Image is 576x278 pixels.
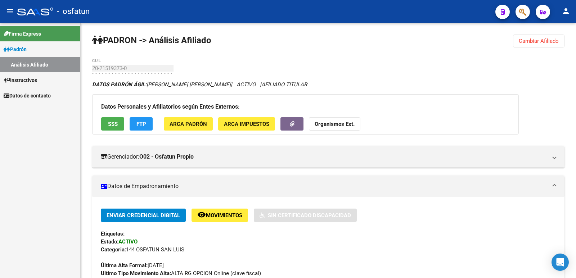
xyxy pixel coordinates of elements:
[108,121,118,127] span: SSS
[4,45,27,53] span: Padrón
[92,35,211,45] strong: PADRON -> Análisis Afiliado
[101,238,118,245] strong: Estado:
[192,209,248,222] button: Movimientos
[224,121,269,127] span: ARCA Impuestos
[315,121,355,127] strong: Organismos Ext.
[4,76,37,84] span: Instructivos
[118,238,138,245] strong: ACTIVO
[552,254,569,271] div: Open Intercom Messenger
[92,81,147,88] strong: DATOS PADRÓN ÁGIL:
[4,92,51,100] span: Datos de contacto
[92,146,564,168] mat-expansion-panel-header: Gerenciador:O02 - Osfatun Propio
[513,35,564,47] button: Cambiar Afiliado
[164,117,213,131] button: ARCA Padrón
[57,4,90,19] span: - osfatun
[101,182,547,190] mat-panel-title: Datos de Empadronamiento
[101,246,126,253] strong: Categoria:
[254,209,357,222] button: Sin Certificado Discapacidad
[139,153,194,161] strong: O02 - Osfatun Propio
[101,209,186,222] button: Enviar Credencial Digital
[92,176,564,197] mat-expansion-panel-header: Datos de Empadronamiento
[4,30,41,38] span: Firma Express
[101,270,171,277] strong: Ultimo Tipo Movimiento Alta:
[101,231,125,237] strong: Etiquetas:
[130,117,153,131] button: FTP
[101,262,164,269] span: [DATE]
[101,262,148,269] strong: Última Alta Formal:
[101,270,261,277] span: ALTA RG OPCION Online (clave fiscal)
[101,102,510,112] h3: Datos Personales y Afiliatorios según Entes Externos:
[101,117,124,131] button: SSS
[268,212,351,219] span: Sin Certificado Discapacidad
[562,7,570,15] mat-icon: person
[6,7,14,15] mat-icon: menu
[101,153,547,161] mat-panel-title: Gerenciador:
[197,210,206,219] mat-icon: remove_red_eye
[206,212,242,219] span: Movimientos
[101,246,556,254] div: 144 OSFATUN SAN LUIS
[519,38,559,44] span: Cambiar Afiliado
[261,81,307,88] span: AFILIADO TITULAR
[218,117,275,131] button: ARCA Impuestos
[136,121,146,127] span: FTP
[92,81,307,88] i: | ACTIVO |
[309,117,360,131] button: Organismos Ext.
[107,212,180,219] span: Enviar Credencial Digital
[92,81,231,88] span: [PERSON_NAME] [PERSON_NAME]
[170,121,207,127] span: ARCA Padrón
